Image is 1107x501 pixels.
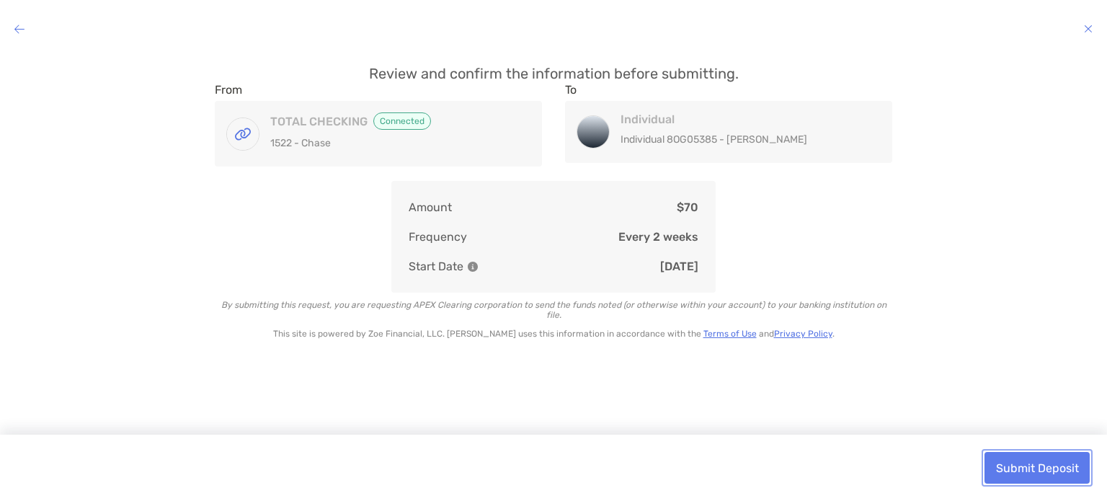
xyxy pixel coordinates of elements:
[215,329,892,339] p: This site is powered by Zoe Financial, LLC. [PERSON_NAME] uses this information in accordance wit...
[703,329,757,339] a: Terms of Use
[409,257,478,275] p: Start Date
[409,198,452,216] p: Amount
[373,112,431,130] span: Connected
[577,116,609,148] img: Individual
[618,228,698,246] p: Every 2 weeks
[409,228,467,246] p: Frequency
[270,134,515,152] p: 1522 - Chase
[660,257,698,275] p: [DATE]
[227,118,259,150] img: TOTAL CHECKING
[215,300,892,320] p: By submitting this request, you are requesting APEX Clearing corporation to send the funds noted ...
[270,112,515,130] h4: TOTAL CHECKING
[621,112,865,126] h4: Individual
[215,65,892,83] p: Review and confirm the information before submitting.
[774,329,832,339] a: Privacy Policy
[621,130,865,148] p: Individual 8OG05385 - [PERSON_NAME]
[215,83,242,97] label: From
[565,83,577,97] label: To
[677,198,698,216] p: $70
[468,262,478,272] img: Information Icon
